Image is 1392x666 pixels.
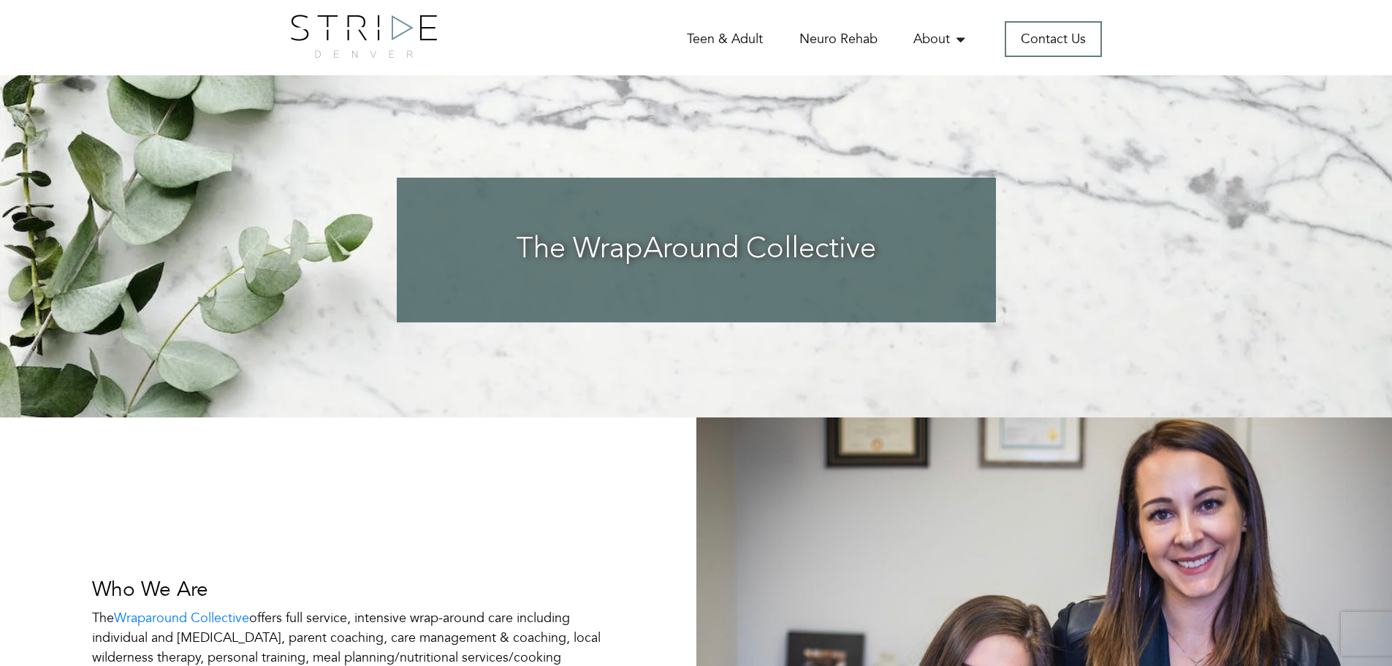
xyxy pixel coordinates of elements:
h3: The WrapAround Collective [426,232,967,268]
a: Wraparound Collective [114,609,249,627]
a: Teen & Adult [687,30,763,48]
h3: Who We Are [92,578,604,602]
a: Neuro Rehab [799,30,878,48]
img: logo.png [291,15,437,58]
a: About [913,30,968,48]
a: Contact Us [1005,21,1102,57]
